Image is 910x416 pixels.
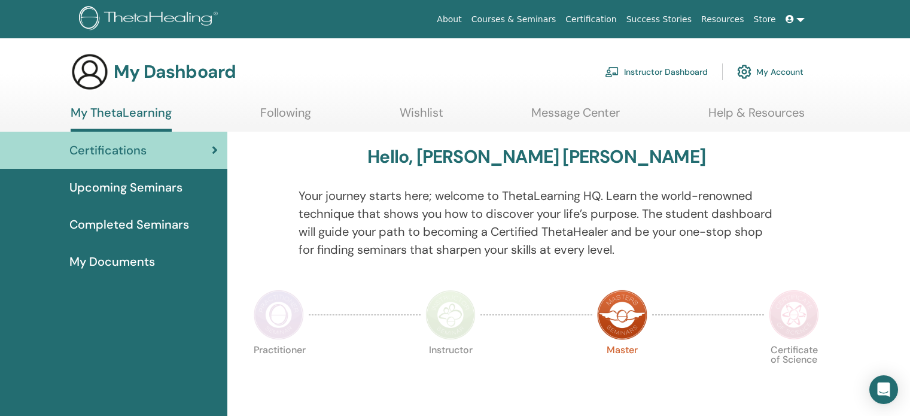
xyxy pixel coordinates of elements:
img: logo.png [79,6,222,33]
a: Message Center [531,105,620,129]
img: Master [597,290,647,340]
a: About [432,8,466,31]
img: Certificate of Science [769,290,819,340]
a: Wishlist [400,105,443,129]
img: chalkboard-teacher.svg [605,66,619,77]
span: My Documents [69,253,155,271]
img: Practitioner [254,290,304,340]
img: generic-user-icon.jpg [71,53,109,91]
a: My ThetaLearning [71,105,172,132]
a: Following [260,105,311,129]
p: Master [597,345,647,396]
div: Open Intercom Messenger [869,375,898,404]
span: Certifications [69,141,147,159]
h3: Hello, [PERSON_NAME] [PERSON_NAME] [367,146,705,168]
h3: My Dashboard [114,61,236,83]
a: Success Stories [622,8,696,31]
a: Store [749,8,781,31]
a: Resources [696,8,749,31]
a: Certification [561,8,621,31]
p: Instructor [425,345,476,396]
a: Help & Resources [708,105,805,129]
img: cog.svg [737,62,751,82]
a: Instructor Dashboard [605,59,708,85]
p: Certificate of Science [769,345,819,396]
a: My Account [737,59,804,85]
p: Practitioner [254,345,304,396]
a: Courses & Seminars [467,8,561,31]
span: Completed Seminars [69,215,189,233]
img: Instructor [425,290,476,340]
p: Your journey starts here; welcome to ThetaLearning HQ. Learn the world-renowned technique that sh... [299,187,775,259]
span: Upcoming Seminars [69,178,182,196]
